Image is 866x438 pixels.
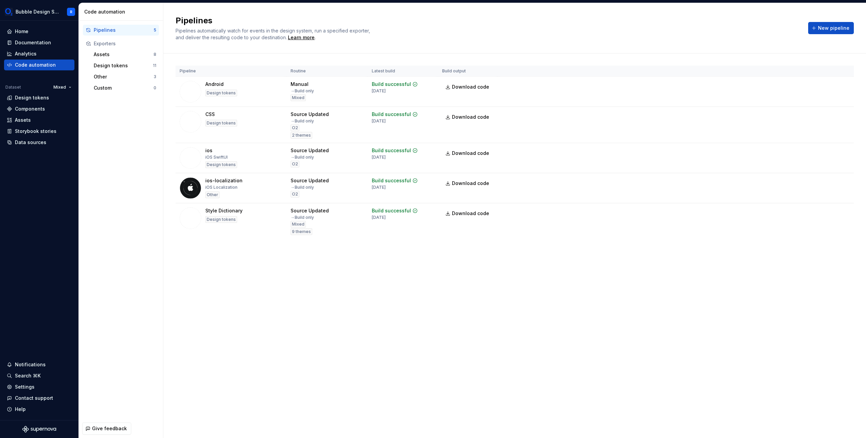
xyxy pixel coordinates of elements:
[438,66,498,77] th: Build output
[291,161,299,167] div: O2
[372,111,411,118] div: Build successful
[4,48,74,59] a: Analytics
[91,71,159,82] button: Other3
[205,90,237,96] div: Design tokens
[4,393,74,404] button: Contact support
[452,210,489,217] span: Download code
[205,161,237,168] div: Design tokens
[4,26,74,37] a: Home
[15,384,35,390] div: Settings
[4,37,74,48] a: Documentation
[15,39,51,46] div: Documentation
[442,147,494,159] a: Download code
[15,50,37,57] div: Analytics
[291,88,314,94] div: → Build only
[205,81,224,88] div: Android
[22,426,56,433] svg: Supernova Logo
[84,8,160,15] div: Code automation
[4,382,74,392] a: Settings
[368,66,438,77] th: Latest build
[15,94,49,101] div: Design tokens
[442,111,494,123] a: Download code
[205,185,237,190] div: iOS Localization
[15,62,56,68] div: Code automation
[372,88,386,94] div: [DATE]
[15,106,45,112] div: Components
[92,425,127,432] span: Give feedback
[372,207,411,214] div: Build successful
[205,111,215,118] div: CSS
[91,60,159,71] button: Design tokens11
[288,34,315,41] a: Learn more
[4,60,74,70] a: Code automation
[15,28,28,35] div: Home
[372,185,386,190] div: [DATE]
[4,370,74,381] button: Search ⌘K
[94,85,154,91] div: Custom
[15,139,46,146] div: Data sources
[287,66,368,77] th: Routine
[452,150,489,157] span: Download code
[176,66,287,77] th: Pipeline
[291,147,329,154] div: Source Updated
[1,4,77,19] button: Bubble Design SystemR
[818,25,849,31] span: New pipeline
[205,177,243,184] div: ios-localization
[291,207,329,214] div: Source Updated
[15,406,26,413] div: Help
[94,73,154,80] div: Other
[452,180,489,187] span: Download code
[91,49,159,60] button: Assets8
[154,74,156,79] div: 3
[5,85,21,90] div: Dataset
[154,85,156,91] div: 0
[291,118,314,124] div: → Build only
[452,114,489,120] span: Download code
[4,359,74,370] button: Notifications
[291,124,299,131] div: O2
[372,177,411,184] div: Build successful
[205,207,243,214] div: Style Dictionary
[94,51,154,58] div: Assets
[70,9,72,15] div: R
[291,191,299,198] div: O2
[15,361,46,368] div: Notifications
[4,92,74,103] a: Design tokens
[50,83,74,92] button: Mixed
[292,229,311,234] span: 9 themes
[153,63,156,68] div: 11
[452,84,489,90] span: Download code
[205,191,220,198] div: Other
[291,221,306,228] div: Mixed
[287,35,316,40] span: .
[372,118,386,124] div: [DATE]
[4,103,74,114] a: Components
[15,372,41,379] div: Search ⌘K
[15,128,56,135] div: Storybook stories
[16,8,59,15] div: Bubble Design System
[291,81,309,88] div: Manual
[205,216,237,223] div: Design tokens
[91,83,159,93] button: Custom0
[205,155,228,160] div: iOS SwiftUI
[82,422,131,435] button: Give feedback
[53,85,66,90] span: Mixed
[4,115,74,125] a: Assets
[808,22,854,34] button: New pipeline
[4,126,74,137] a: Storybook stories
[291,177,329,184] div: Source Updated
[4,404,74,415] button: Help
[154,27,156,33] div: 5
[442,177,494,189] a: Download code
[83,25,159,36] button: Pipelines5
[205,147,212,154] div: ios
[291,111,329,118] div: Source Updated
[15,395,53,401] div: Contact support
[291,94,306,101] div: Mixed
[5,8,13,16] img: 1a847f6c-1245-4c66-adf2-ab3a177fc91e.png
